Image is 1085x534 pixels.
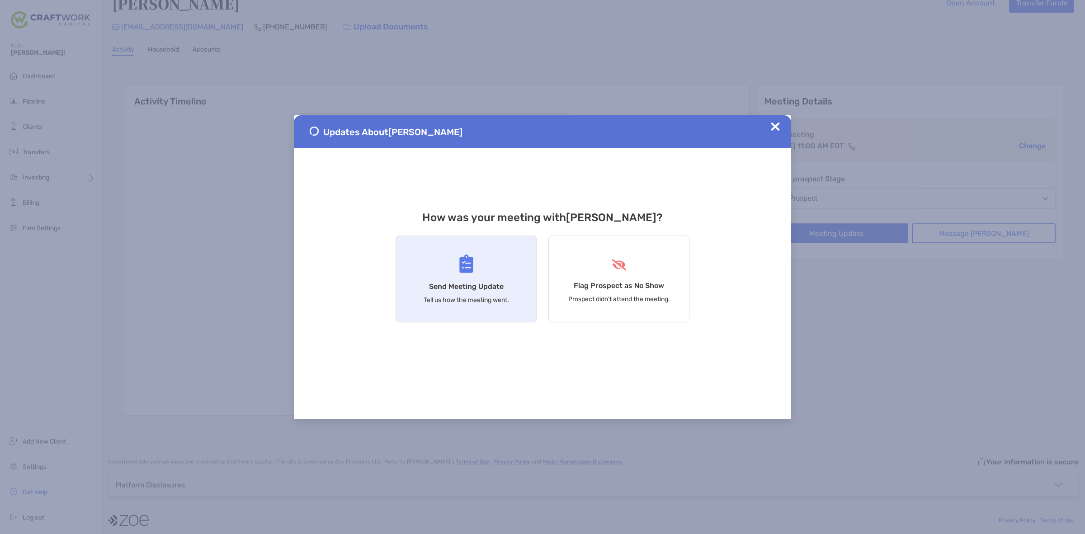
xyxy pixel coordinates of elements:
[611,259,627,270] img: Flag Prospect as No Show
[323,127,462,137] span: Updates About [PERSON_NAME]
[568,295,670,303] p: Prospect didn’t attend the meeting.
[771,122,780,131] img: Close Updates Zoe
[459,255,473,273] img: Send Meeting Update
[429,282,504,291] h4: Send Meeting Update
[424,296,509,304] p: Tell us how the meeting went.
[396,211,689,224] h3: How was your meeting with [PERSON_NAME] ?
[310,127,319,136] img: Send Meeting Update 1
[574,281,664,290] h4: Flag Prospect as No Show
